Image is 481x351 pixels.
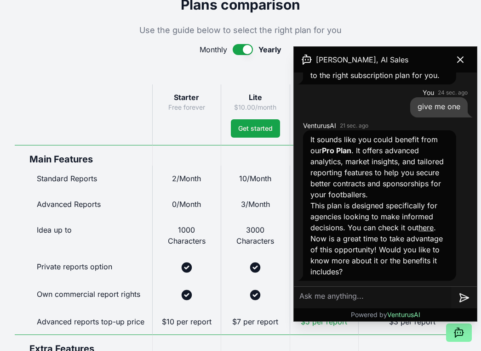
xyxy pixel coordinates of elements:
[418,102,460,111] span: give me one
[340,122,368,129] time: 21 sec. ago
[310,134,449,200] p: It sounds like you could benefit from our . It offers advanced analytics, market insights, and ta...
[239,174,271,183] span: 10/Month
[162,317,212,326] span: $10 per report
[231,119,280,138] button: Get started
[15,281,152,309] div: Own commercial report rights
[303,121,336,130] span: VenturusAI
[418,223,434,232] a: here
[236,225,274,245] span: 3000 Characters
[389,317,435,326] span: $3 per report
[168,225,206,245] span: 1000 Characters
[160,92,213,103] h3: Starter
[229,103,282,112] p: $10.00/month
[15,309,152,334] div: Advanced reports top-up price
[15,217,152,254] div: Idea up to
[232,317,278,326] span: $7 per report
[387,311,420,318] span: VenturusAI
[258,44,281,55] span: Yearly
[351,310,420,319] p: Powered by
[15,145,152,166] div: Main Features
[322,146,351,155] strong: Pro Plan
[310,200,449,277] p: This plan is designed specifically for agencies looking to make informed decisions. You can check...
[15,166,152,191] div: Standard Reports
[15,24,466,37] p: Use the guide below to select the right plan for you
[200,44,227,55] span: Monthly
[438,89,468,96] time: 24 sec. ago
[241,200,270,209] span: 3/Month
[301,317,347,326] span: $5 per report
[172,200,201,209] span: 0/Month
[172,174,201,183] span: 2/Month
[229,92,282,103] h3: Lite
[316,54,408,65] span: [PERSON_NAME], AI Sales
[15,254,152,281] div: Private reports option
[423,88,434,97] span: You
[15,191,152,217] div: Advanced Reports
[238,124,273,133] span: Get started
[160,103,213,112] p: Free forever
